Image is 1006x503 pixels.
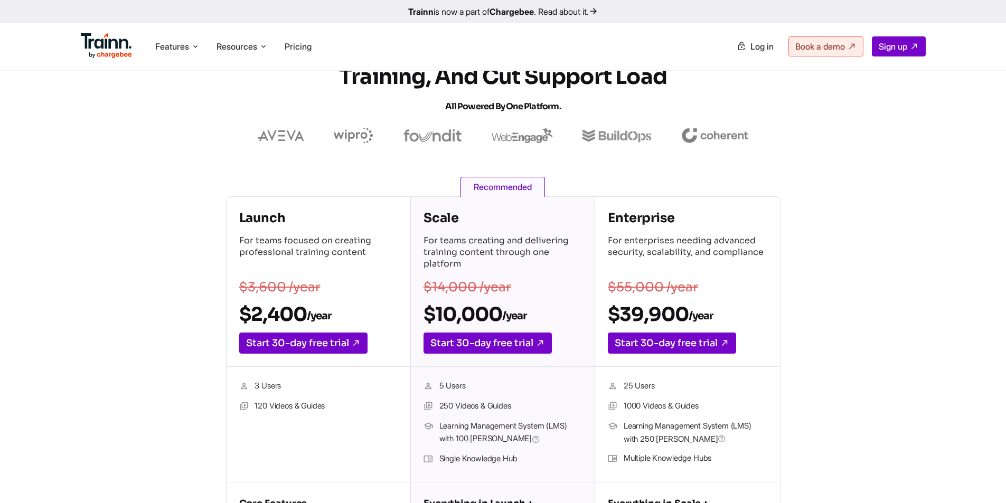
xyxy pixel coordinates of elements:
li: 250 Videos & Guides [424,400,582,413]
p: For teams creating and delivering training content through one platform [424,235,582,272]
span: Sign up [879,41,907,52]
img: wipro logo [334,128,373,144]
li: 25 Users [608,379,767,393]
img: coherent logo [681,128,748,143]
span: Log in [750,41,774,52]
h2: $2,400 [239,302,398,326]
span: Book a demo [795,41,845,52]
h1: Accelerate Onboarding, Scale Training, and Cut Support Load [313,39,693,119]
span: Recommended [460,177,545,197]
a: Book a demo [788,36,863,56]
s: $55,000 /year [608,279,698,295]
h2: $10,000 [424,302,582,326]
h4: Launch [239,210,398,226]
img: aveva logo [258,130,304,141]
a: Sign up [872,36,926,56]
sub: /year [689,309,713,322]
li: 1000 Videos & Guides [608,400,767,413]
h4: Scale [424,210,582,226]
li: 3 Users [239,379,398,393]
a: Start 30-day free trial [608,333,736,354]
a: Start 30-day free trial [424,333,552,354]
h4: Enterprise [608,210,767,226]
li: 5 Users [424,379,582,393]
span: Features [155,41,189,52]
li: 120 Videos & Guides [239,400,398,413]
img: foundit logo [403,129,462,142]
img: buildops logo [582,129,652,143]
p: For enterprises needing advanced security, scalability, and compliance [608,235,767,272]
s: $3,600 /year [239,279,321,295]
a: Pricing [285,41,312,52]
iframe: Chat Widget [953,452,1006,503]
span: Resources [217,41,257,52]
span: Learning Management System (LMS) with 250 [PERSON_NAME] [624,420,767,445]
p: For teams focused on creating professional training content [239,235,398,272]
sub: /year [307,309,331,322]
b: Trainn [408,6,434,17]
h2: $39,900 [608,302,767,326]
span: All Powered by One Platform. [445,101,561,112]
li: Single Knowledge Hub [424,452,582,466]
span: Learning Management System (LMS) with 100 [PERSON_NAME] [439,420,582,446]
a: Start 30-day free trial [239,333,368,354]
a: Log in [730,37,780,56]
sub: /year [502,309,526,322]
img: webengage logo [492,128,553,143]
s: $14,000 /year [424,279,511,295]
li: Multiple Knowledge Hubs [608,452,767,466]
b: Chargebee [490,6,534,17]
img: Trainn Logo [81,33,133,59]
